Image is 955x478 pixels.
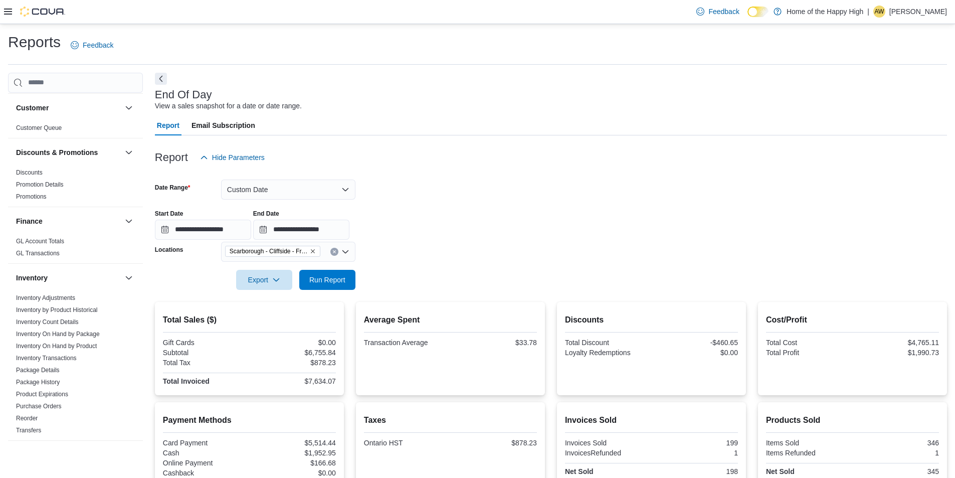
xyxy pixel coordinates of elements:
span: Report [157,115,179,135]
div: View a sales snapshot for a date or date range. [155,101,302,111]
span: Package History [16,378,60,386]
div: Total Cost [766,339,851,347]
h3: Finance [16,216,43,226]
span: Inventory Count Details [16,318,79,326]
button: Finance [123,215,135,227]
h3: Customer [16,103,49,113]
a: Inventory Adjustments [16,294,75,301]
strong: Net Sold [565,467,594,475]
h3: Inventory [16,273,48,283]
div: InvoicesRefunded [565,449,650,457]
a: Feedback [67,35,117,55]
span: Inventory Adjustments [16,294,75,302]
button: Hide Parameters [196,147,269,168]
span: Transfers [16,426,41,434]
h2: Discounts [565,314,738,326]
h2: Taxes [364,414,537,426]
span: Scarborough - Cliffside - Friendly Stranger [225,246,320,257]
div: $166.68 [251,459,336,467]
a: GL Transactions [16,250,60,257]
a: Inventory Transactions [16,355,77,362]
div: Customer [8,122,143,138]
label: End Date [253,210,279,218]
button: Finance [16,216,121,226]
label: Locations [155,246,183,254]
span: Inventory Transactions [16,354,77,362]
div: 345 [854,467,939,475]
a: Feedback [692,2,743,22]
button: Discounts & Promotions [16,147,121,157]
div: Cashback [163,469,248,477]
div: 198 [653,467,738,475]
button: Clear input [330,248,338,256]
span: Purchase Orders [16,402,62,410]
h2: Invoices Sold [565,414,738,426]
a: Promotions [16,193,47,200]
div: $7,634.07 [251,377,336,385]
span: Dark Mode [747,17,748,18]
span: Feedback [83,40,113,50]
div: Gift Cards [163,339,248,347]
a: Inventory Count Details [16,318,79,326]
h1: Reports [8,32,61,52]
span: Product Expirations [16,390,68,398]
div: Alexia Williams [873,6,885,18]
a: Package History [16,379,60,386]
h2: Payment Methods [163,414,336,426]
a: GL Account Totals [16,238,64,245]
span: Discounts [16,169,43,177]
div: Transaction Average [364,339,449,347]
p: | [867,6,869,18]
button: Open list of options [341,248,349,256]
span: Reorder [16,414,38,422]
div: Discounts & Promotions [8,167,143,207]
img: Cova [20,7,65,17]
button: Export [236,270,292,290]
div: $878.23 [251,359,336,367]
div: Loyalty Redemptions [565,349,650,357]
button: Inventory [123,272,135,284]
div: Items Refunded [766,449,851,457]
div: Total Profit [766,349,851,357]
div: $1,990.73 [854,349,939,357]
a: Inventory On Hand by Package [16,331,100,338]
strong: Total Invoiced [163,377,210,385]
span: Inventory On Hand by Package [16,330,100,338]
span: Promotions [16,193,47,201]
span: GL Transactions [16,249,60,257]
div: Ontario HST [364,439,449,447]
div: $878.23 [452,439,537,447]
a: Package Details [16,367,60,374]
span: Inventory On Hand by Product [16,342,97,350]
button: Custom Date [221,180,355,200]
button: Inventory [16,273,121,283]
label: Date Range [155,184,190,192]
span: Run Report [309,275,345,285]
a: Customer Queue [16,124,62,131]
button: Loyalty [123,449,135,461]
strong: Net Sold [766,467,795,475]
h2: Average Spent [364,314,537,326]
button: Remove Scarborough - Cliffside - Friendly Stranger from selection in this group [310,248,316,254]
input: Press the down key to open a popover containing a calendar. [155,220,251,240]
input: Press the down key to open a popover containing a calendar. [253,220,349,240]
div: -$460.65 [653,339,738,347]
a: Inventory On Hand by Product [16,343,97,350]
div: 199 [653,439,738,447]
div: $6,755.84 [251,349,336,357]
span: Export [242,270,286,290]
span: Scarborough - Cliffside - Friendly Stranger [230,246,308,256]
button: Customer [16,103,121,113]
a: Promotion Details [16,181,64,188]
span: Email Subscription [192,115,255,135]
div: Total Discount [565,339,650,347]
div: $0.00 [653,349,738,357]
div: $0.00 [251,339,336,347]
div: $5,514.44 [251,439,336,447]
div: $1,952.95 [251,449,336,457]
button: Next [155,73,167,85]
a: Discounts [16,169,43,176]
div: $0.00 [251,469,336,477]
label: Start Date [155,210,183,218]
button: Loyalty [16,450,121,460]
